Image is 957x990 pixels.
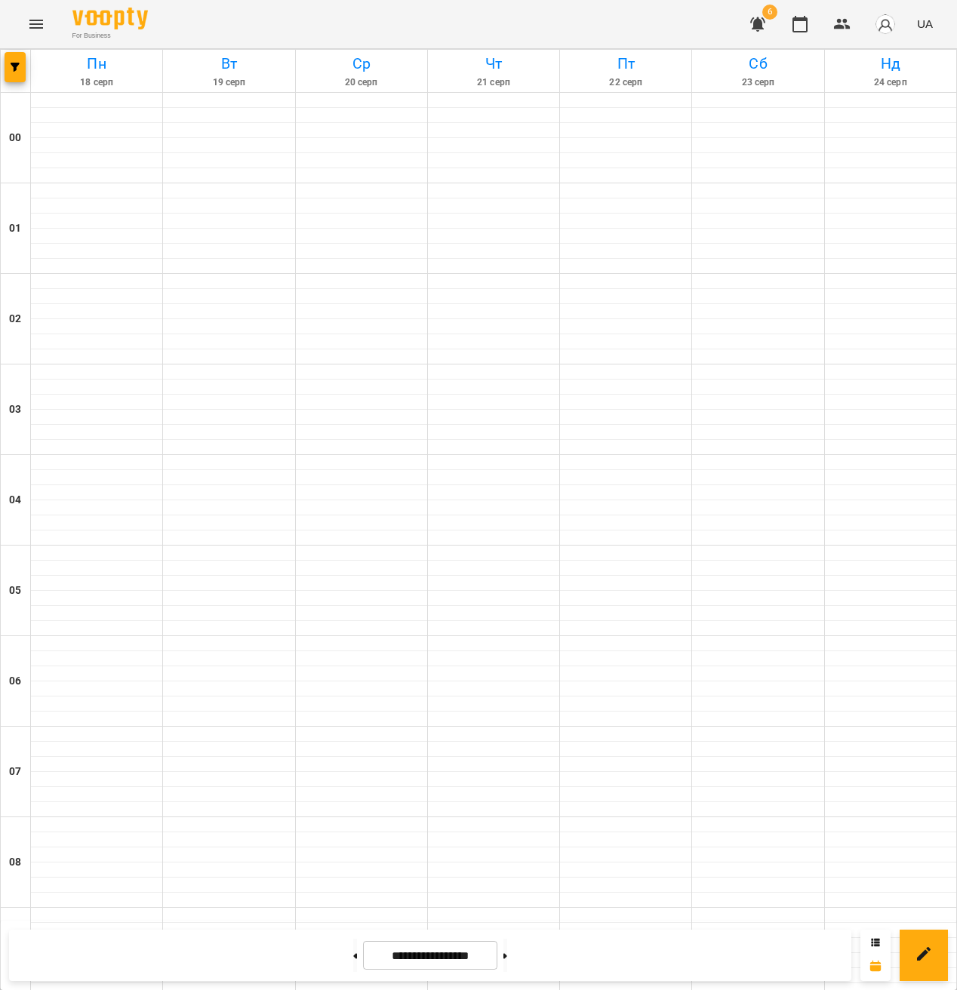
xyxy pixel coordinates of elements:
[165,52,292,75] h6: Вт
[827,75,954,90] h6: 24 серп
[430,52,557,75] h6: Чт
[827,52,954,75] h6: Нд
[33,52,160,75] h6: Пн
[33,75,160,90] h6: 18 серп
[9,130,21,146] h6: 00
[165,75,292,90] h6: 19 серп
[562,52,689,75] h6: Пт
[72,31,148,41] span: For Business
[9,401,21,418] h6: 03
[9,583,21,599] h6: 05
[298,75,425,90] h6: 20 серп
[9,492,21,509] h6: 04
[875,14,896,35] img: avatar_s.png
[9,673,21,690] h6: 06
[9,311,21,327] h6: 02
[9,854,21,871] h6: 08
[694,52,821,75] h6: Сб
[911,10,939,38] button: UA
[694,75,821,90] h6: 23 серп
[9,764,21,780] h6: 07
[298,52,425,75] h6: Ср
[762,5,777,20] span: 6
[72,8,148,29] img: Voopty Logo
[430,75,557,90] h6: 21 серп
[917,16,933,32] span: UA
[562,75,689,90] h6: 22 серп
[9,220,21,237] h6: 01
[18,6,54,42] button: Menu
